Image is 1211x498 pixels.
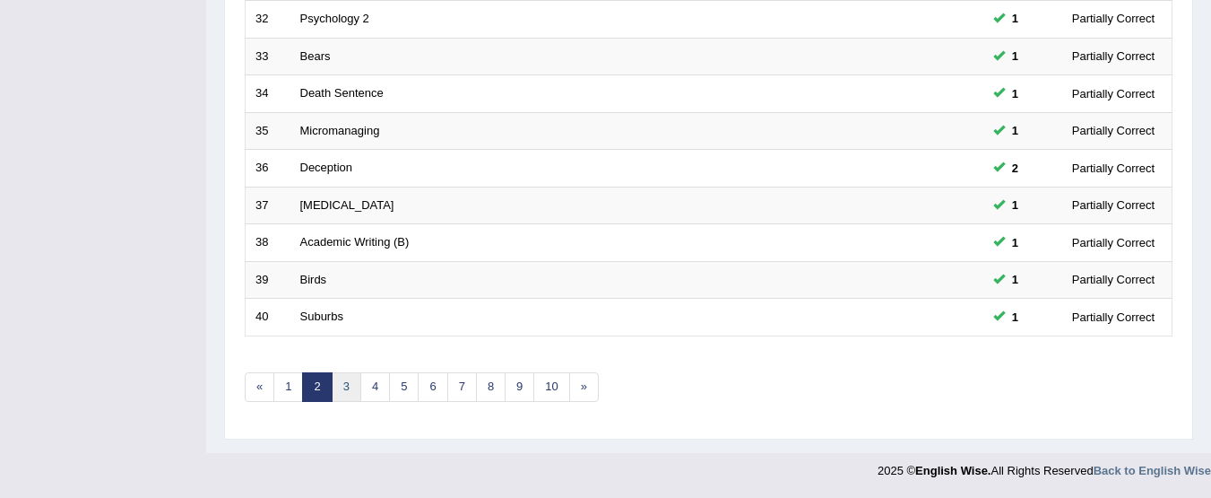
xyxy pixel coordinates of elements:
td: 33 [246,38,290,75]
a: 1 [273,372,303,402]
a: Death Sentence [300,86,384,100]
a: Psychology 2 [300,12,369,25]
div: Partially Correct [1065,121,1162,140]
strong: English Wise. [915,464,990,477]
a: Birds [300,273,327,286]
a: Academic Writing (B) [300,235,410,249]
td: 40 [246,299,290,336]
span: You can still take this question [1005,159,1025,178]
td: 34 [246,75,290,113]
span: You can still take this question [1005,270,1025,289]
a: Back to English Wise [1094,464,1211,477]
a: 5 [389,372,419,402]
a: 7 [447,372,477,402]
div: 2025 © All Rights Reserved [878,453,1211,479]
a: » [569,372,599,402]
span: You can still take this question [1005,47,1025,66]
span: You can still take this question [1005,308,1025,327]
a: 10 [533,372,569,402]
a: 2 [302,372,332,402]
a: Bears [300,49,331,63]
a: 3 [332,372,361,402]
div: Partially Correct [1065,9,1162,28]
a: Suburbs [300,310,343,323]
span: You can still take this question [1005,84,1025,103]
a: [MEDICAL_DATA] [300,198,394,212]
td: 35 [246,112,290,150]
span: You can still take this question [1005,9,1025,28]
a: « [245,372,274,402]
a: Deception [300,161,353,174]
td: 36 [246,150,290,188]
div: Partially Correct [1065,159,1162,178]
a: 4 [360,372,390,402]
span: You can still take this question [1005,196,1025,214]
td: 39 [246,261,290,299]
div: Partially Correct [1065,270,1162,289]
a: 9 [505,372,534,402]
div: Partially Correct [1065,196,1162,214]
a: 6 [418,372,447,402]
div: Partially Correct [1065,47,1162,66]
td: 38 [246,224,290,262]
a: Micromanaging [300,124,380,137]
a: 8 [476,372,506,402]
div: Partially Correct [1065,84,1162,103]
div: Partially Correct [1065,233,1162,252]
div: Partially Correct [1065,308,1162,327]
span: You can still take this question [1005,121,1025,140]
td: 37 [246,187,290,224]
span: You can still take this question [1005,233,1025,252]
